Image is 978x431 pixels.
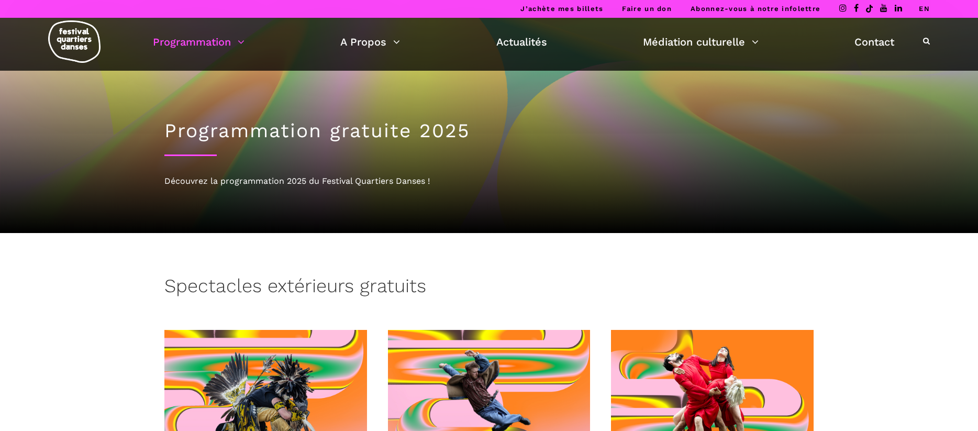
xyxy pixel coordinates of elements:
[164,174,814,188] div: Découvrez la programmation 2025 du Festival Quartiers Danses !
[164,119,814,142] h1: Programmation gratuite 2025
[496,33,547,51] a: Actualités
[643,33,759,51] a: Médiation culturelle
[340,33,400,51] a: A Propos
[520,5,603,13] a: J’achète mes billets
[153,33,244,51] a: Programmation
[164,275,426,301] h3: Spectacles extérieurs gratuits
[854,33,894,51] a: Contact
[622,5,672,13] a: Faire un don
[48,20,101,63] img: logo-fqd-med
[691,5,820,13] a: Abonnez-vous à notre infolettre
[919,5,930,13] a: EN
